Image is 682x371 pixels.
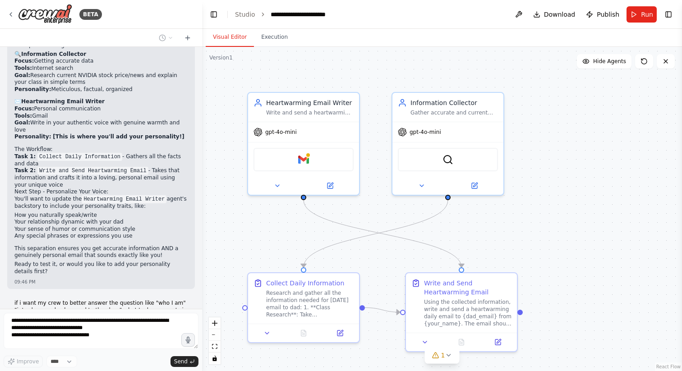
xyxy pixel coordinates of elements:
[14,133,51,140] strong: Personality:
[14,65,32,71] strong: Tools:
[266,98,354,107] div: Heartwarming Email Writer
[662,8,675,21] button: Show right sidebar
[37,153,122,161] code: Collect Daily Information
[425,347,460,364] button: 1
[14,51,188,58] h2: 🔍
[209,353,221,364] button: toggle interactivity
[410,109,498,116] div: Gather accurate and current information needed for the daily email: research current NVIDIA stock...
[18,4,72,24] img: Logo
[627,6,657,23] button: Run
[14,113,188,120] li: Gmail
[14,196,188,210] p: You'll want to update the agent's backstory to include your personality traits, like:
[209,317,221,364] div: React Flow controls
[14,58,188,65] li: Getting accurate data
[14,167,36,174] strong: Task 2:
[298,154,309,165] img: Gmail
[14,105,34,112] strong: Focus:
[14,72,188,86] li: Research current NVIDIA stock price/news and explain your class in simple terms
[209,329,221,341] button: zoom out
[266,289,354,318] div: Research and gather all the information needed for [DATE] email to dad: 1. **Class Research**: Ta...
[181,333,195,347] button: Click to speak your automation idea
[442,154,453,165] img: SerperDevTool
[235,11,255,18] a: Studio
[14,105,188,113] li: Personal communication
[410,98,498,107] div: Information Collector
[14,98,188,105] h2: ✉️
[656,364,681,369] a: React Flow attribution
[593,58,626,65] span: Hide Agents
[14,279,188,285] div: 09:46 PM
[21,98,105,105] strong: Heartwarming Email Writer
[170,356,198,367] button: Send
[442,337,481,348] button: No output available
[14,167,188,188] li: - Takes that information and crafts it into a loving, personal email using your unique voice
[209,54,233,61] div: Version 1
[304,180,355,191] button: Open in side panel
[14,219,188,226] li: Your relationship dynamic with your dad
[14,86,188,93] li: Meticulous, factual, organized
[365,303,400,317] g: Edge from 68d1105f-bd44-4158-903f-7915a50b0546 to 89675f83-7730-41c8-bbba-5a459bd39652
[266,109,354,116] div: Write and send a heartwarming, personal daily email to {dad_name} using the collected information...
[4,356,43,367] button: Improve
[530,6,579,23] button: Download
[14,153,36,160] strong: Task 1:
[324,328,355,339] button: Open in side panel
[441,351,445,360] span: 1
[285,328,323,339] button: No output available
[265,128,297,136] span: gpt-4o-mini
[14,119,30,126] strong: Goal:
[14,212,188,219] li: How you naturally speak/write
[53,133,184,140] strong: [This is where you'll add your personality!]
[247,92,360,196] div: Heartwarming Email WriterWrite and send a heartwarming, personal daily email to {dad_name} using ...
[14,226,188,233] li: Your sense of humor or communication style
[254,28,295,47] button: Execution
[209,317,221,329] button: zoom in
[14,146,188,153] h2: The Workflow:
[597,10,619,19] span: Publish
[206,28,254,47] button: Visual Editor
[17,358,39,365] span: Improve
[14,86,51,92] strong: Personality:
[424,279,511,297] div: Write and Send Heartwarming Email
[209,341,221,353] button: fit view
[577,54,631,69] button: Hide Agents
[582,6,623,23] button: Publish
[14,65,188,72] li: Internet search
[180,32,195,43] button: Start a new chat
[405,272,518,352] div: Write and Send Heartwarming EmailUsing the collected information, write and send a heartwarming d...
[235,10,340,19] nav: breadcrumb
[392,92,504,196] div: Information CollectorGather accurate and current information needed for the daily email: research...
[641,10,653,19] span: Run
[79,9,102,20] div: BETA
[266,279,344,288] div: Collect Daily Information
[544,10,576,19] span: Download
[14,300,188,321] p: if i want my crew to better answer the question like "who I am" "introduce my background to the c...
[482,337,513,348] button: Open in side panel
[14,72,30,78] strong: Goal:
[14,233,188,240] li: Any special phrases or expressions you use
[14,58,34,64] strong: Focus:
[207,8,220,21] button: Hide left sidebar
[21,51,86,57] strong: Information Collector
[14,119,188,133] li: Write in your authentic voice with genuine warmth and love
[14,113,32,119] strong: Tools:
[424,298,511,327] div: Using the collected information, write and send a heartwarming daily email to {dad_email} from {y...
[299,200,466,267] g: Edge from 96904187-7462-43ae-b902-c5b05a4b586f to 89675f83-7730-41c8-bbba-5a459bd39652
[155,32,177,43] button: Switch to previous chat
[14,153,188,168] li: - Gathers all the facts and data
[37,167,148,175] code: Write and Send Heartwarming Email
[299,200,452,267] g: Edge from 93beb051-69ef-40a1-b4c1-74e9003283d7 to 68d1105f-bd44-4158-903f-7915a50b0546
[14,261,188,275] p: Ready to test it, or would you like to add your personality details first?
[14,245,188,259] p: This separation ensures you get accurate information AND a genuinely personal email that sounds e...
[247,272,360,343] div: Collect Daily InformationResearch and gather all the information needed for [DATE] email to dad: ...
[14,188,188,196] h2: Next Step - Personalize Your Voice:
[449,180,500,191] button: Open in side panel
[410,128,441,136] span: gpt-4o-mini
[174,358,188,365] span: Send
[82,195,166,203] code: Heartwarming Email Writer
